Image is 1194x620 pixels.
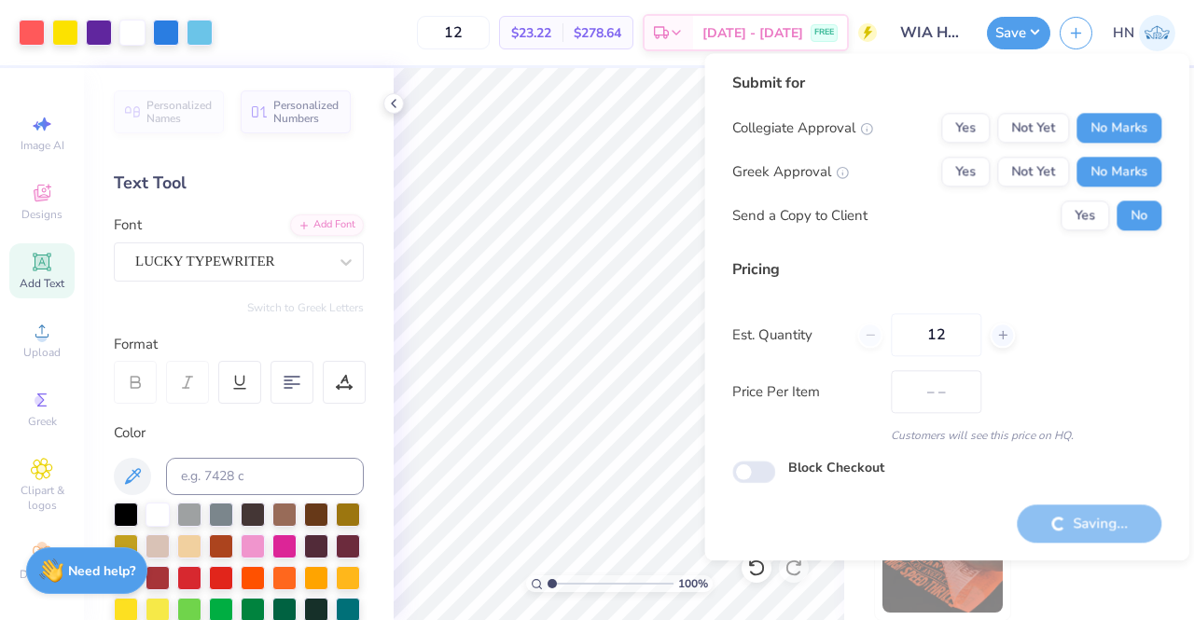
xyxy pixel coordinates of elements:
[28,414,57,429] span: Greek
[678,575,708,592] span: 100 %
[114,334,366,355] div: Format
[1139,15,1175,51] img: Huda Nadeem
[21,207,62,222] span: Designs
[166,458,364,495] input: e.g. 7428 c
[511,23,551,43] span: $23.22
[732,205,868,227] div: Send a Copy to Client
[987,17,1050,49] button: Save
[732,258,1161,281] div: Pricing
[1113,15,1175,51] a: HN
[23,345,61,360] span: Upload
[732,72,1161,94] div: Submit for
[20,567,64,582] span: Decorate
[702,23,803,43] span: [DATE] - [DATE]
[146,99,213,125] span: Personalized Names
[20,276,64,291] span: Add Text
[21,138,64,153] span: Image AI
[941,113,990,143] button: Yes
[886,14,978,51] input: Untitled Design
[1076,113,1161,143] button: No Marks
[732,161,849,183] div: Greek Approval
[1076,157,1161,186] button: No Marks
[891,313,981,356] input: – –
[273,99,340,125] span: Personalized Numbers
[68,562,135,580] strong: Need help?
[732,117,873,139] div: Collegiate Approval
[9,483,75,513] span: Clipart & logos
[290,214,364,236] div: Add Font
[114,214,142,236] label: Font
[814,26,834,39] span: FREE
[114,171,364,196] div: Text Tool
[574,23,621,43] span: $278.64
[417,16,490,49] input: – –
[941,157,990,186] button: Yes
[247,300,364,315] button: Switch to Greek Letters
[882,519,1003,613] img: Screen Transfer
[997,113,1069,143] button: Not Yet
[1117,200,1161,230] button: No
[788,458,884,477] label: Block Checkout
[997,157,1069,186] button: Not Yet
[732,427,1161,444] div: Customers will see this price on HQ.
[114,422,364,444] div: Color
[732,381,877,403] label: Price Per Item
[1113,22,1134,44] span: HN
[1061,200,1109,230] button: Yes
[732,324,843,346] label: Est. Quantity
